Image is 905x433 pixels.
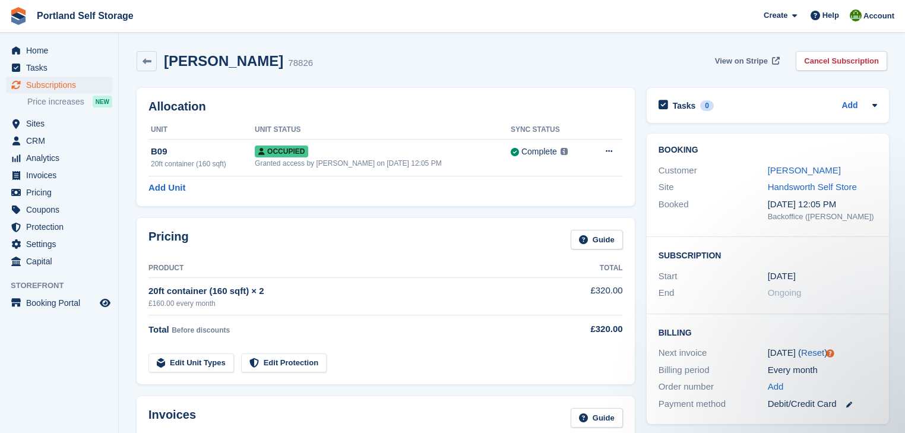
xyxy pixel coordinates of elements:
[6,115,112,132] a: menu
[768,165,841,175] a: [PERSON_NAME]
[26,253,97,270] span: Capital
[511,121,588,140] th: Sync Status
[659,326,877,338] h2: Billing
[93,96,112,108] div: NEW
[148,230,189,249] h2: Pricing
[850,10,862,21] img: Sue Wolfendale
[151,145,255,159] div: B09
[6,236,112,252] a: menu
[148,298,550,309] div: £160.00 every month
[571,230,623,249] a: Guide
[550,259,622,278] th: Total
[863,10,894,22] span: Account
[11,280,118,292] span: Storefront
[26,42,97,59] span: Home
[26,150,97,166] span: Analytics
[6,253,112,270] a: menu
[768,287,802,298] span: Ongoing
[6,201,112,218] a: menu
[255,158,511,169] div: Granted access by [PERSON_NAME] on [DATE] 12:05 PM
[27,95,112,108] a: Price increases NEW
[6,184,112,201] a: menu
[768,364,877,377] div: Every month
[26,115,97,132] span: Sites
[26,295,97,311] span: Booking Portal
[659,146,877,155] h2: Booking
[801,347,824,358] a: Reset
[148,121,255,140] th: Unit
[6,219,112,235] a: menu
[841,99,857,113] a: Add
[6,59,112,76] a: menu
[521,146,557,158] div: Complete
[825,348,836,359] div: Tooltip anchor
[768,182,857,192] a: Handsworth Self Store
[26,184,97,201] span: Pricing
[288,56,313,70] div: 78826
[561,148,568,155] img: icon-info-grey-7440780725fd019a000dd9b08b2336e03edf1995a4989e88bcd33f0948082b44.svg
[26,201,97,218] span: Coupons
[768,211,877,223] div: Backoffice ([PERSON_NAME])
[822,10,839,21] span: Help
[26,167,97,184] span: Invoices
[26,77,97,93] span: Subscriptions
[6,132,112,149] a: menu
[715,55,768,67] span: View on Stripe
[768,397,877,411] div: Debit/Credit Card
[148,259,550,278] th: Product
[571,408,623,428] a: Guide
[6,295,112,311] a: menu
[700,100,714,111] div: 0
[659,397,768,411] div: Payment method
[550,323,622,336] div: £320.00
[768,270,796,283] time: 2025-03-25 01:00:00 UTC
[764,10,787,21] span: Create
[659,346,768,360] div: Next invoice
[26,59,97,76] span: Tasks
[6,167,112,184] a: menu
[26,219,97,235] span: Protection
[148,353,234,373] a: Edit Unit Types
[710,51,782,71] a: View on Stripe
[10,7,27,25] img: stora-icon-8386f47178a22dfd0bd8f6a31ec36ba5ce8667c1dd55bd0f319d3a0aa187defe.svg
[255,121,511,140] th: Unit Status
[148,181,185,195] a: Add Unit
[6,150,112,166] a: menu
[255,146,308,157] span: Occupied
[659,198,768,223] div: Booked
[659,286,768,300] div: End
[151,159,255,169] div: 20ft container (160 sqft)
[796,51,887,71] a: Cancel Subscription
[6,42,112,59] a: menu
[659,270,768,283] div: Start
[26,236,97,252] span: Settings
[148,285,550,298] div: 20ft container (160 sqft) × 2
[768,198,877,211] div: [DATE] 12:05 PM
[164,53,283,69] h2: [PERSON_NAME]
[27,96,84,108] span: Price increases
[768,380,784,394] a: Add
[659,364,768,377] div: Billing period
[148,324,169,334] span: Total
[768,346,877,360] div: [DATE] ( )
[550,277,622,315] td: £320.00
[659,181,768,194] div: Site
[172,326,230,334] span: Before discounts
[659,380,768,394] div: Order number
[659,249,877,261] h2: Subscription
[659,164,768,178] div: Customer
[241,353,327,373] a: Edit Protection
[98,296,112,310] a: Preview store
[6,77,112,93] a: menu
[32,6,138,26] a: Portland Self Storage
[26,132,97,149] span: CRM
[673,100,696,111] h2: Tasks
[148,408,196,428] h2: Invoices
[148,100,623,113] h2: Allocation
